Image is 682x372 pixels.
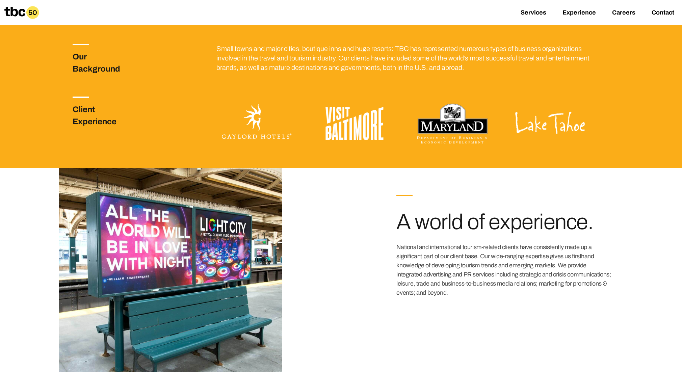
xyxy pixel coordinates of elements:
[412,97,493,151] img: DBED Logo
[314,97,395,151] img: Visit Baltimore Logo
[73,51,137,75] h3: Our Background
[509,97,591,151] img: Lake Tahoe Visitors Authority Logo
[73,103,137,128] h3: Client Experience
[216,97,297,151] img: Gaylord Logo
[652,9,674,17] a: Contact
[562,9,596,17] a: Experience
[216,44,591,72] p: Small towns and major cities, boutique inns and huge resorts: TBC has represented numerous types ...
[396,212,612,232] h3: A world of experience.
[396,243,612,297] p: National and international tourism-related clients have consistently made up a significant part o...
[521,9,546,17] a: Services
[612,9,635,17] a: Careers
